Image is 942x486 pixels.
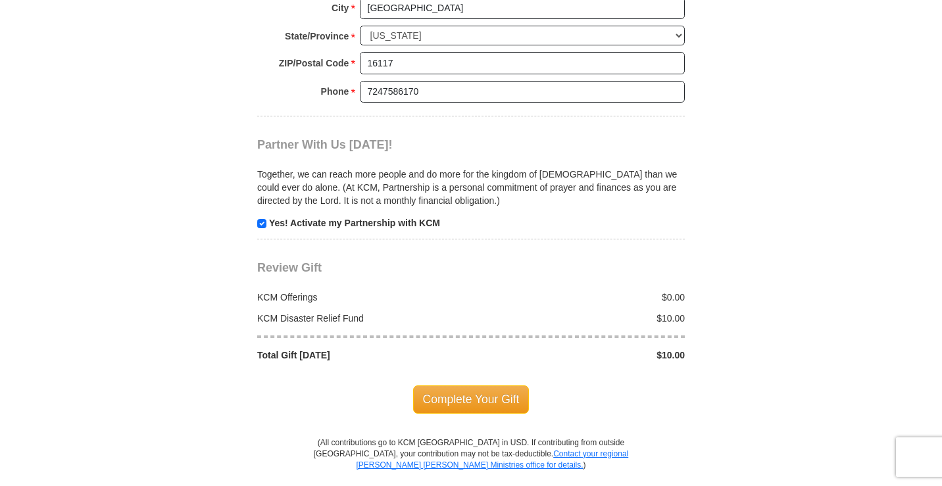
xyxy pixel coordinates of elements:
div: KCM Disaster Relief Fund [251,312,472,325]
span: Complete Your Gift [413,385,530,413]
span: Review Gift [257,261,322,274]
strong: Phone [321,82,349,101]
div: $0.00 [471,291,692,304]
strong: Yes! Activate my Partnership with KCM [269,218,440,228]
a: Contact your regional [PERSON_NAME] [PERSON_NAME] Ministries office for details. [356,449,628,470]
div: Total Gift [DATE] [251,349,472,362]
p: Together, we can reach more people and do more for the kingdom of [DEMOGRAPHIC_DATA] than we coul... [257,168,685,207]
span: Partner With Us [DATE]! [257,138,393,151]
strong: State/Province [285,27,349,45]
strong: ZIP/Postal Code [279,54,349,72]
div: KCM Offerings [251,291,472,304]
div: $10.00 [471,349,692,362]
div: $10.00 [471,312,692,325]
